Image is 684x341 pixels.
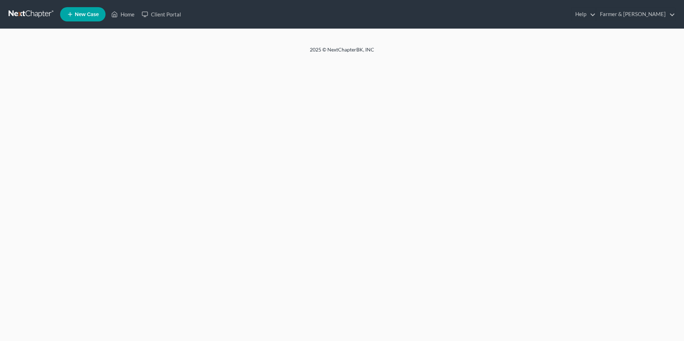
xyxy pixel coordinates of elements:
[596,8,675,21] a: Farmer & [PERSON_NAME]
[60,7,106,21] new-legal-case-button: New Case
[572,8,596,21] a: Help
[138,8,185,21] a: Client Portal
[108,8,138,21] a: Home
[138,46,546,59] div: 2025 © NextChapterBK, INC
